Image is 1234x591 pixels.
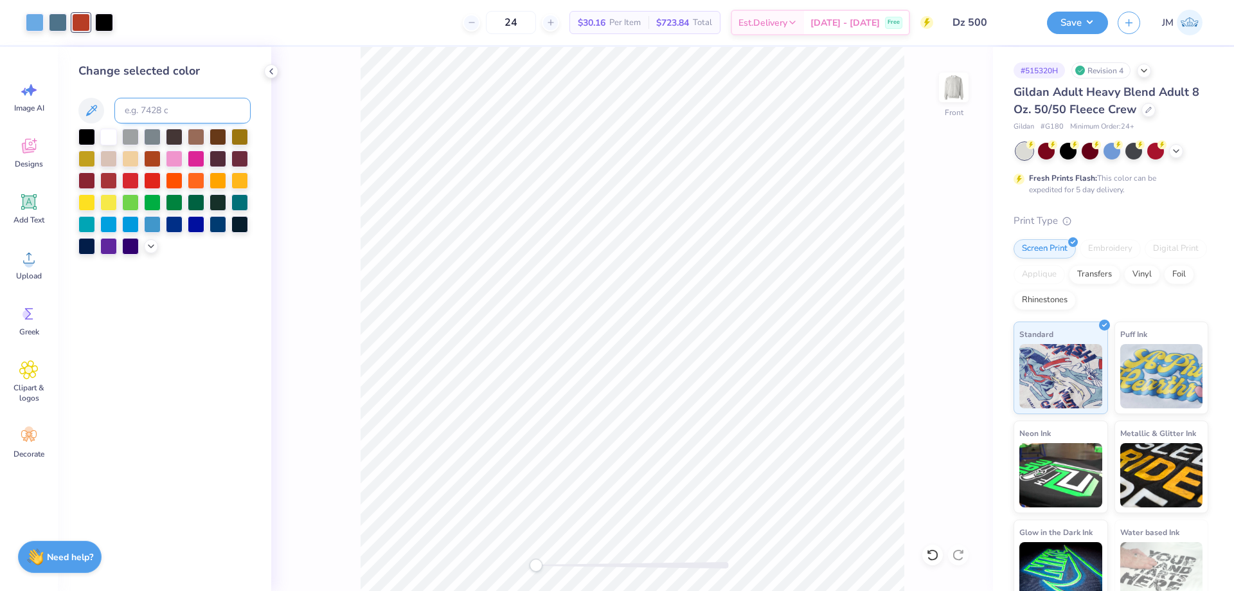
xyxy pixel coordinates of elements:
img: Metallic & Glitter Ink [1120,443,1203,507]
img: Front [941,75,967,100]
span: Total [693,16,712,30]
span: Free [888,18,900,27]
span: Metallic & Glitter Ink [1120,426,1196,440]
span: Standard [1019,327,1053,341]
span: Designs [15,159,43,169]
span: Gildan [1014,122,1034,132]
div: # 515320H [1014,62,1065,78]
div: Screen Print [1014,239,1076,259]
div: Change selected color [78,62,251,80]
span: Decorate [13,449,44,459]
span: JM [1162,15,1174,30]
div: Rhinestones [1014,291,1076,310]
span: Add Text [13,215,44,225]
div: Revision 4 [1071,62,1131,78]
strong: Fresh Prints Flash: [1029,173,1097,183]
a: JM [1156,10,1208,35]
div: Digital Print [1145,239,1207,259]
span: Clipart & logos [8,383,50,403]
img: Neon Ink [1019,443,1102,507]
img: Puff Ink [1120,344,1203,408]
span: Per Item [609,16,641,30]
span: Water based Ink [1120,525,1179,539]
img: Joshua Macky Gaerlan [1177,10,1203,35]
span: Puff Ink [1120,327,1147,341]
span: Glow in the Dark Ink [1019,525,1093,539]
div: Embroidery [1080,239,1141,259]
strong: Need help? [47,551,93,563]
span: Est. Delivery [738,16,787,30]
div: Transfers [1069,265,1120,284]
span: Neon Ink [1019,426,1051,440]
input: Untitled Design [943,10,1037,35]
div: Front [945,107,963,118]
span: $723.84 [656,16,689,30]
div: Accessibility label [530,559,542,572]
span: $30.16 [578,16,605,30]
span: [DATE] - [DATE] [810,16,880,30]
span: Image AI [14,103,44,113]
div: Vinyl [1124,265,1160,284]
div: Print Type [1014,214,1208,228]
span: Upload [16,271,42,281]
div: Foil [1164,265,1194,284]
input: e.g. 7428 c [114,98,251,123]
div: Applique [1014,265,1065,284]
button: Save [1047,12,1108,34]
span: Minimum Order: 24 + [1070,122,1134,132]
span: Gildan Adult Heavy Blend Adult 8 Oz. 50/50 Fleece Crew [1014,84,1199,117]
input: – – [486,11,536,34]
span: Greek [19,327,39,337]
img: Standard [1019,344,1102,408]
div: This color can be expedited for 5 day delivery. [1029,172,1187,195]
span: # G180 [1041,122,1064,132]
